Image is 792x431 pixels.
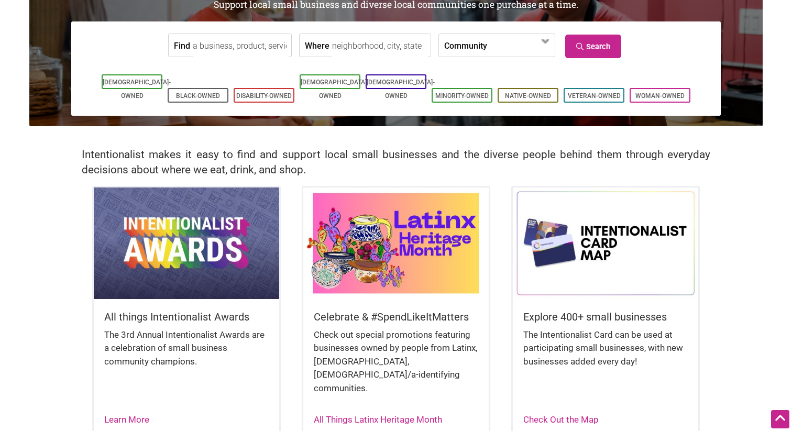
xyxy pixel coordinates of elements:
[635,92,685,100] a: Woman-Owned
[314,310,478,324] h5: Celebrate & #SpendLikeItMatters
[332,34,428,58] input: neighborhood, city, state
[305,34,329,57] label: Where
[444,34,487,57] label: Community
[104,414,149,425] a: Learn More
[367,79,435,100] a: [DEMOGRAPHIC_DATA]-Owned
[193,34,289,58] input: a business, product, service
[236,92,292,100] a: Disability-Owned
[314,328,478,406] div: Check out special promotions featuring businesses owned by people from Latinx, [DEMOGRAPHIC_DATA]...
[174,34,190,57] label: Find
[523,414,599,425] a: Check Out the Map
[104,310,269,324] h5: All things Intentionalist Awards
[505,92,551,100] a: Native-Owned
[104,328,269,379] div: The 3rd Annual Intentionalist Awards are a celebration of small business community champions.
[314,414,442,425] a: All Things Latinx Heritage Month
[771,410,789,428] div: Scroll Back to Top
[176,92,220,100] a: Black-Owned
[568,92,621,100] a: Veteran-Owned
[435,92,489,100] a: Minority-Owned
[513,187,698,299] img: Intentionalist Card Map
[565,35,621,58] a: Search
[523,328,688,379] div: The Intentionalist Card can be used at participating small businesses, with new businesses added ...
[94,187,279,299] img: Intentionalist Awards
[103,79,171,100] a: [DEMOGRAPHIC_DATA]-Owned
[301,79,369,100] a: [DEMOGRAPHIC_DATA]-Owned
[82,147,710,178] h2: Intentionalist makes it easy to find and support local small businesses and the diverse people be...
[523,310,688,324] h5: Explore 400+ small businesses
[303,187,489,299] img: Latinx / Hispanic Heritage Month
